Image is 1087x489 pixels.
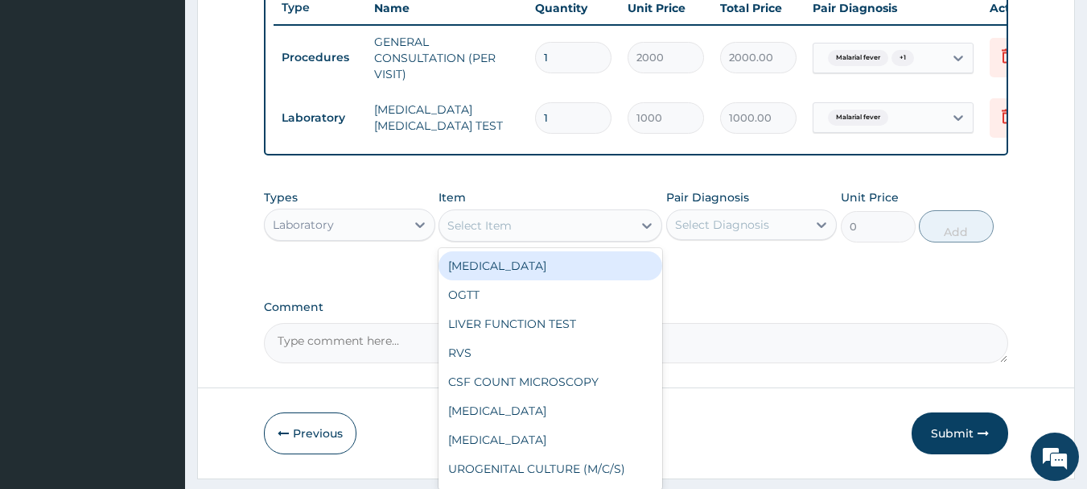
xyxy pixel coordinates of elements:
div: Select Item [447,218,512,234]
div: Minimize live chat window [264,8,303,47]
button: Previous [264,412,356,454]
span: + 1 [891,50,914,66]
span: We're online! [93,143,222,306]
td: Laboratory [274,103,366,133]
div: [MEDICAL_DATA] [439,251,662,280]
td: Procedures [274,43,366,73]
label: Types [264,191,298,205]
img: d_794563401_company_1708531726252_794563401 [30,81,65,121]
label: Item [439,189,466,205]
label: Pair Diagnosis [666,189,749,205]
label: Comment [264,300,1009,314]
div: RVS [439,338,662,367]
div: Laboratory [273,217,334,233]
div: [MEDICAL_DATA] [439,396,662,425]
span: Malarial fever [828,50,888,66]
td: GENERAL CONSULTATION (PER VISIT) [366,26,527,90]
div: [MEDICAL_DATA] [439,425,662,454]
textarea: Type your message and hit 'Enter' [8,321,307,378]
div: LIVER FUNCTION TEST [439,309,662,338]
button: Submit [912,412,1008,454]
div: OGTT [439,280,662,309]
div: Chat with us now [84,90,270,111]
div: UROGENITAL CULTURE (M/C/S) [439,454,662,483]
label: Unit Price [841,189,899,205]
div: CSF COUNT MICROSCOPY [439,367,662,396]
button: Add [919,210,994,242]
span: Malarial fever [828,110,888,126]
td: [MEDICAL_DATA] [MEDICAL_DATA] TEST [366,93,527,142]
div: Select Diagnosis [675,217,769,233]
